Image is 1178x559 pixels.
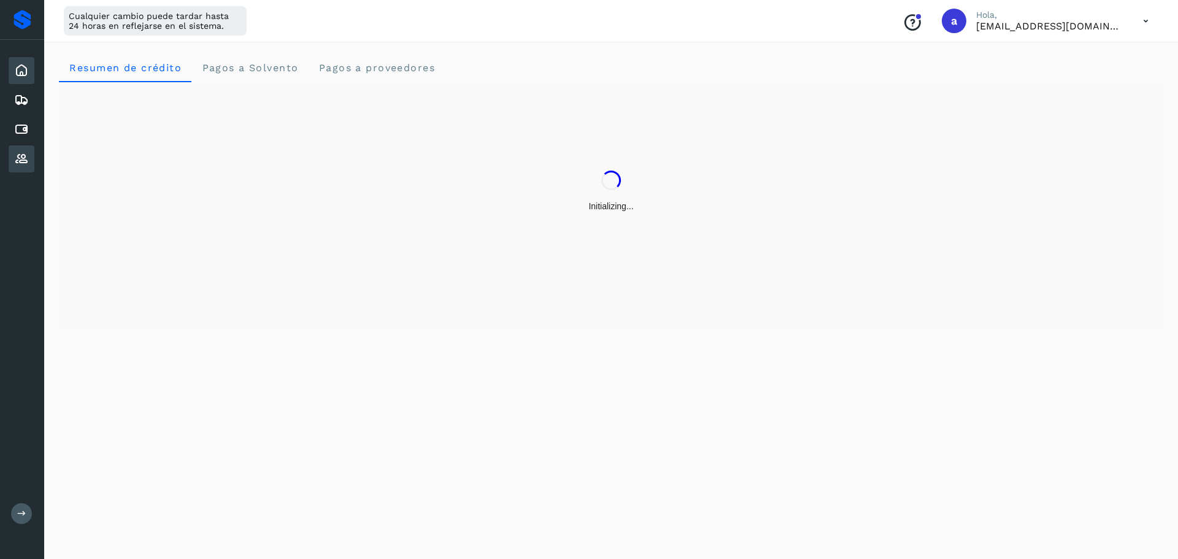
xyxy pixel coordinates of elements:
div: Inicio [9,57,34,84]
p: administracion@aplogistica.com [976,20,1123,32]
div: Cuentas por pagar [9,116,34,143]
span: Resumen de crédito [69,62,182,74]
span: Pagos a proveedores [318,62,435,74]
div: Proveedores [9,145,34,172]
p: Hola, [976,10,1123,20]
div: Embarques [9,87,34,114]
div: Cualquier cambio puede tardar hasta 24 horas en reflejarse en el sistema. [64,6,247,36]
span: Pagos a Solvento [201,62,298,74]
